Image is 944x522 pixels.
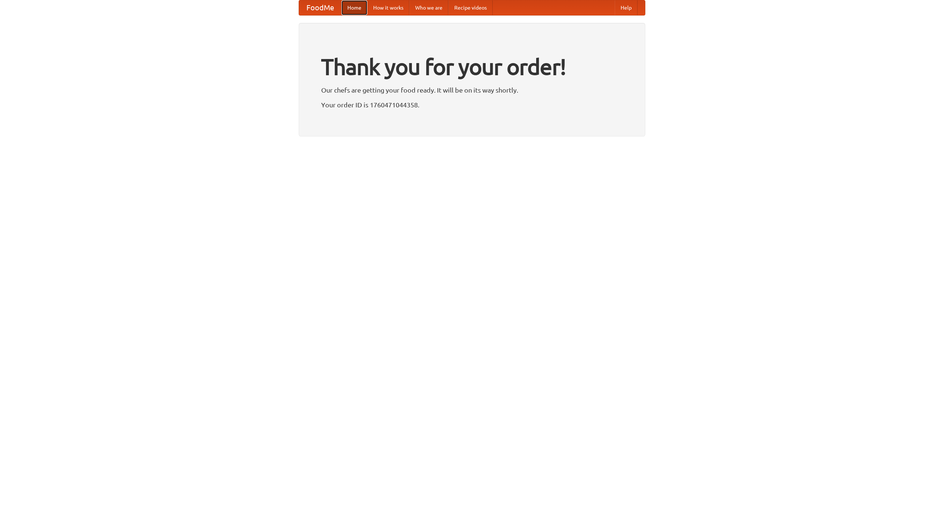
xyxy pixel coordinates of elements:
[321,49,623,84] h1: Thank you for your order!
[448,0,493,15] a: Recipe videos
[367,0,409,15] a: How it works
[299,0,341,15] a: FoodMe
[409,0,448,15] a: Who we are
[615,0,638,15] a: Help
[321,99,623,110] p: Your order ID is 1760471044358.
[321,84,623,96] p: Our chefs are getting your food ready. It will be on its way shortly.
[341,0,367,15] a: Home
